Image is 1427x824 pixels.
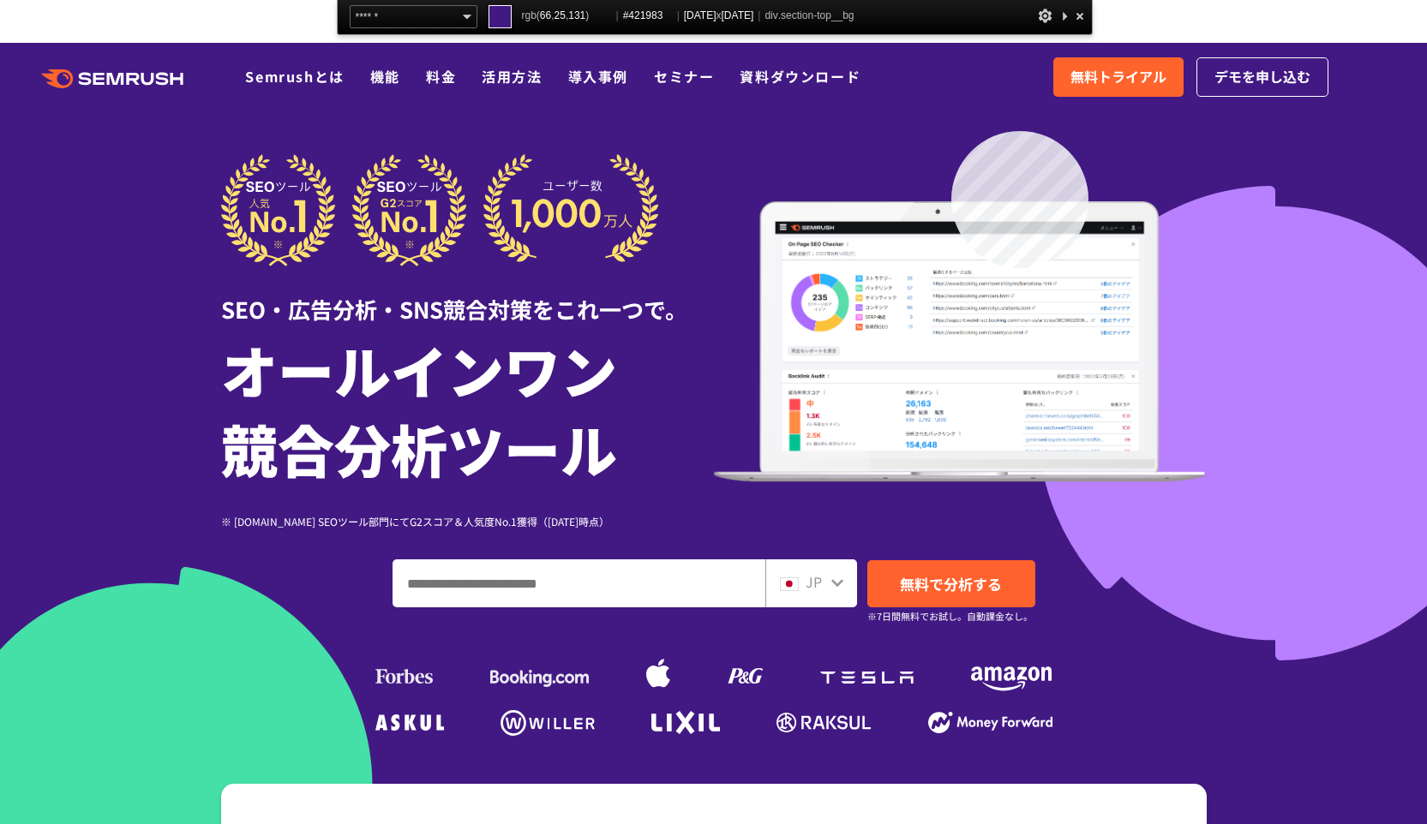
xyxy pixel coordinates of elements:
[522,5,612,27] span: rgb( , , )
[867,608,1033,624] small: ※7日間無料でお試し。自動課金なし。
[221,266,714,325] div: SEO・広告分析・SNS競合対策をこれ一つで。
[1053,57,1184,97] a: 無料トライアル
[740,66,860,87] a: 資料ダウンロード
[616,9,619,21] span: |
[1071,5,1088,27] div: 閉じて、選択を止める
[370,66,400,87] a: 機能
[221,330,714,487] h1: オールインワン 競合分析ツール
[1214,66,1310,88] span: デモを申し込む
[245,66,344,87] a: Semrushとは
[221,513,714,529] div: ※ [DOMAIN_NAME] SEOツール部門にてG2スコア＆人気度No.1獲得（[DATE]時点）
[482,66,542,87] a: 活用方法
[758,9,760,21] span: |
[764,5,854,27] span: div
[677,9,680,21] span: |
[722,9,754,21] span: [DATE]
[684,5,754,27] span: x
[806,571,822,592] span: JP
[41,14,113,29] span: お問い合わせ
[1037,5,1054,27] div: オプション
[778,9,854,21] span: .section-top__bg
[393,560,764,606] input: ドメイン、キーワードまたはURLを入力してください
[540,9,551,21] span: 66
[555,9,566,21] span: 25
[623,5,673,27] span: #421983
[568,9,585,21] span: 131
[426,66,456,87] a: 料金
[1070,66,1166,88] span: 無料トライアル
[900,573,1002,594] span: 無料で分析する
[1058,5,1071,27] div: このパネルをたたむ
[568,66,628,87] a: 導入事例
[684,9,716,21] span: [DATE]
[867,560,1035,607] a: 無料で分析する
[654,66,714,87] a: セミナー
[1196,57,1328,97] a: デモを申し込む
